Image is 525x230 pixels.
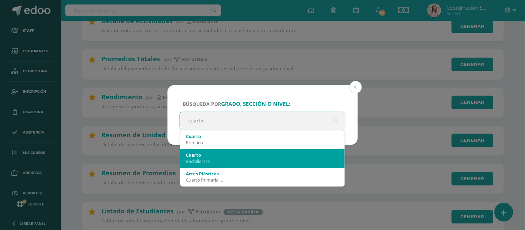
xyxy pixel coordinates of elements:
span: Búsqueda por [183,101,291,107]
strong: grado, sección o nivel: [221,100,291,108]
div: Cuarto [186,133,340,139]
div: Primaria [186,139,340,146]
div: Bachillerato [186,158,340,164]
div: Cuarto [186,152,340,158]
input: ej. Primero primaria, etc. [180,112,345,129]
div: Cuarto Primaria 'U' [186,177,340,183]
div: Artes Plásticas [186,171,340,177]
button: Close (Esc) [350,81,362,93]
